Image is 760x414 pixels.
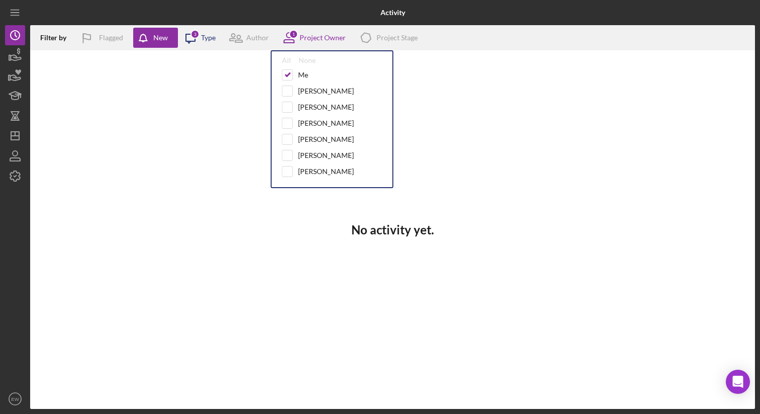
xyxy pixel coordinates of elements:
[298,87,354,95] div: [PERSON_NAME]
[299,56,316,64] div: None
[133,28,178,48] button: New
[246,34,269,42] div: Author
[153,28,168,48] div: New
[351,223,434,237] h3: No activity yet.
[11,396,19,402] text: EW
[74,28,133,48] button: Flagged
[376,34,418,42] div: Project Stage
[298,135,354,143] div: [PERSON_NAME]
[298,168,354,176] div: [PERSON_NAME]
[300,34,346,42] div: Project Owner
[726,370,750,394] div: Open Intercom Messenger
[298,151,354,159] div: [PERSON_NAME]
[201,34,216,42] div: Type
[298,71,308,79] div: Me
[298,119,354,127] div: [PERSON_NAME]
[298,103,354,111] div: [PERSON_NAME]
[40,34,74,42] div: Filter by
[381,9,405,17] b: Activity
[289,30,298,39] div: 1
[99,28,123,48] div: Flagged
[191,30,200,39] div: 3
[282,56,291,64] div: All
[5,389,25,409] button: EW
